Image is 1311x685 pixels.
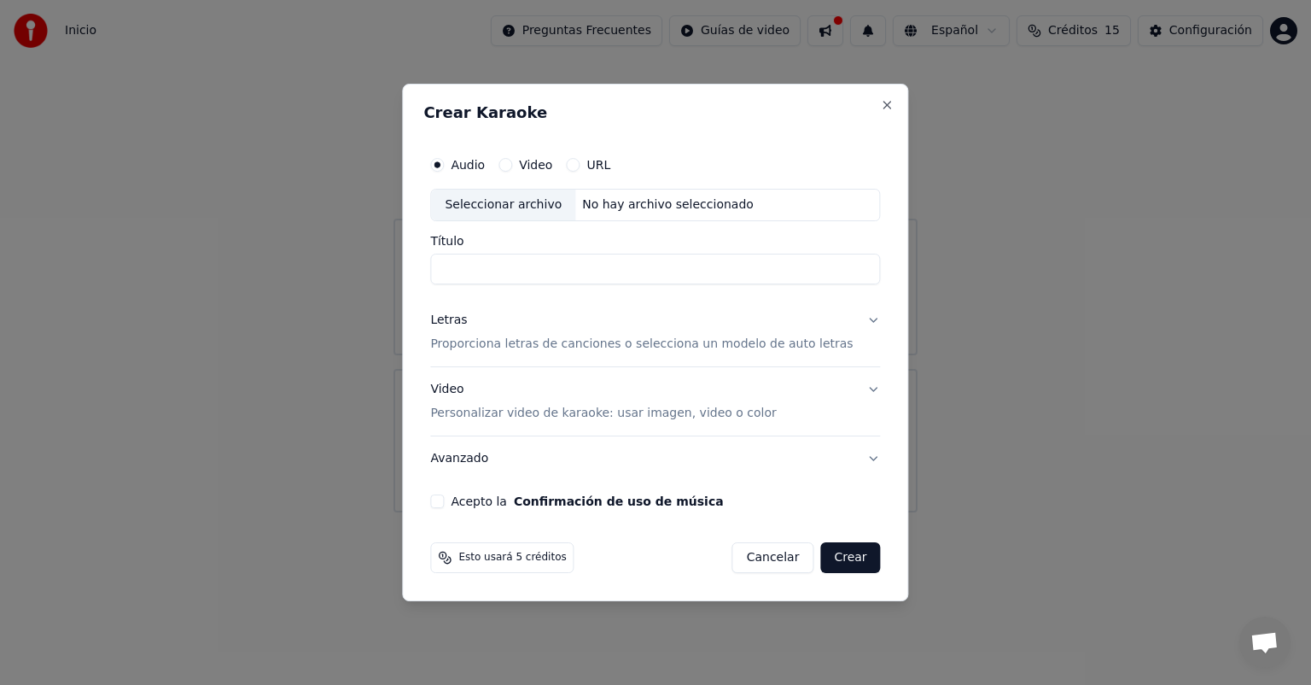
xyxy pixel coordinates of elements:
label: Audio [451,159,485,171]
span: Esto usará 5 créditos [458,551,566,565]
p: Personalizar video de karaoke: usar imagen, video o color [430,405,776,422]
div: No hay archivo seleccionado [575,196,760,214]
div: Letras [430,312,467,329]
div: Video [430,381,776,422]
button: Acepto la [514,495,724,507]
label: URL [586,159,610,171]
button: Crear [820,542,880,573]
button: Avanzado [430,436,880,481]
button: LetrasProporciona letras de canciones o selecciona un modelo de auto letras [430,298,880,366]
label: Título [430,235,880,247]
p: Proporciona letras de canciones o selecciona un modelo de auto letras [430,336,853,353]
label: Acepto la [451,495,723,507]
h2: Crear Karaoke [423,105,887,120]
label: Video [519,159,552,171]
button: VideoPersonalizar video de karaoke: usar imagen, video o color [430,367,880,436]
div: Seleccionar archivo [431,190,575,220]
button: Cancelar [732,542,814,573]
